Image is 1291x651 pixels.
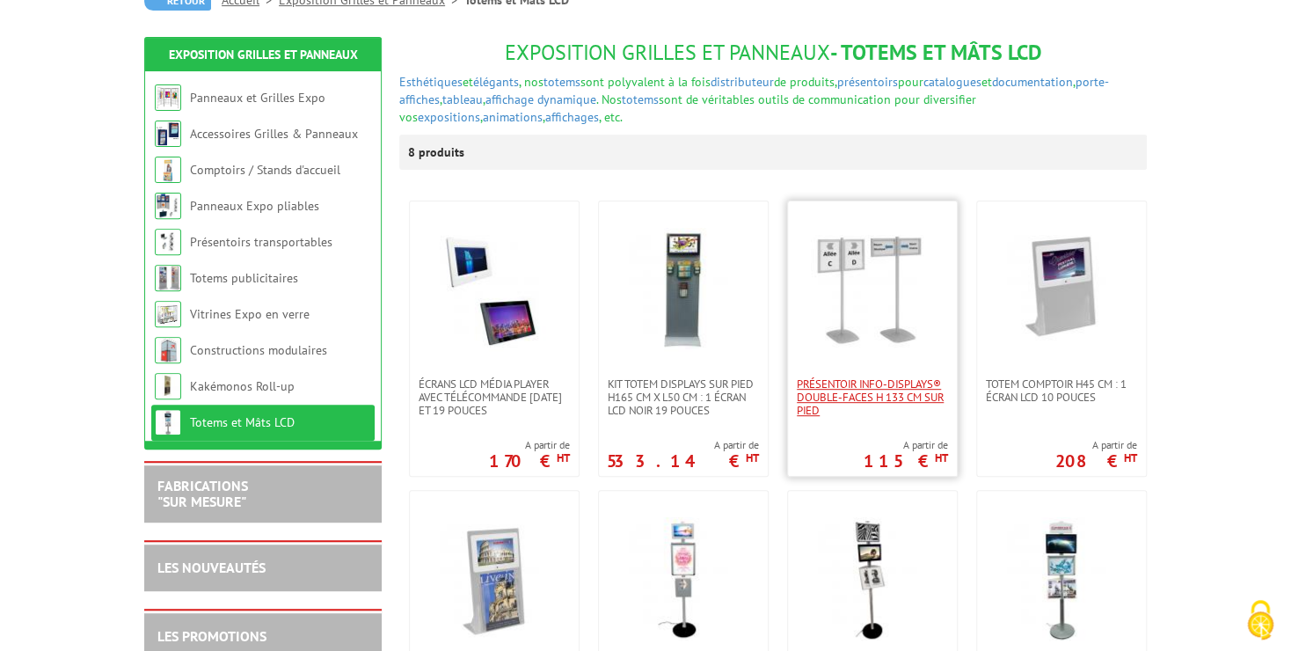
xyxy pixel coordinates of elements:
img: Kit Totem Displays sur pied H165 cm X L50 cm : 1 écran LCD noir 19 pouces [622,228,745,351]
a: Panneaux et Grilles Expo [190,90,325,106]
a: Totems et Mâts LCD [190,414,295,430]
img: Totem sur pied H192 cm : 1 écran LCD noir 19 pouces + 1 cadre A3 + étagère inclinée Grand modèle ... [1000,517,1123,640]
img: écrans LCD média Player avec télécommande 7-10-13 et 19 pouces [433,228,556,351]
sup: HT [935,450,948,465]
a: expositions [418,109,480,125]
a: affichage dynamique [485,91,596,107]
a: distributeur [711,74,774,90]
h1: - Totems et Mâts LCD [399,41,1147,64]
sup: HT [557,450,570,465]
img: Totem comptoir H55 cm : 1 écran LCD 10 POUCES + télécommande [433,517,556,640]
p: 8 produits [408,135,474,170]
span: sont polyvalent à la fois de produits, pour et , , , . Nos [399,74,1109,107]
a: Totems publicitaires [190,270,298,286]
span: A partir de [864,438,948,452]
img: Accessoires Grilles & Panneaux [155,121,181,147]
a: FABRICATIONS"Sur Mesure" [157,477,248,510]
a: présentoirs [837,74,898,90]
span: Kit Totem Displays sur pied H165 cm X L50 cm : 1 écran LCD noir 19 pouces [608,377,759,417]
span: Présentoir Info-Displays® double-faces H 133 cm sur pied [797,377,948,417]
p: 115 € [864,456,948,466]
span: , , , etc. [480,109,623,125]
a: élégants [473,74,519,90]
span: Totem comptoir H45 cm : 1 écran LCD 10 POUCES [986,377,1137,404]
a: Exposition Grilles et Panneaux [169,47,358,62]
p: 208 € [1055,456,1137,466]
a: affichages [545,109,599,125]
img: Présentoir Info-Displays® double-faces H 133 cm sur pied [811,228,934,351]
span: A partir de [607,438,759,452]
a: Totem comptoir H45 cm : 1 écran LCD 10 POUCES [977,377,1146,404]
a: Kakémonos Roll-up [190,378,295,394]
a: documentation [992,74,1073,90]
button: Cookies (fenêtre modale) [1229,591,1291,651]
img: Totem digital : 1 poteau H182 cm + 1 écran LCD noir 13 pouces + 1 cadre A4 + étagère inclinée pet... [811,517,934,640]
p: 170 € [489,456,570,466]
a: totems [543,74,580,90]
a: catalogues [923,74,981,90]
p: 533.14 € [607,456,759,466]
img: Totem digital : 1 poteau H160 cm + 1 écran LCD blanc 10 pouces + 1 cadre A3 + porte-brochures A4 [622,517,745,640]
span: écrans LCD média Player avec télécommande [DATE] et 19 pouces [419,377,570,417]
a: Présentoirs transportables [190,234,332,250]
span: sont de véritables outils de communication pour diversifier vos [399,91,976,125]
img: Comptoirs / Stands d'accueil [155,157,181,183]
img: Totems publicitaires [155,265,181,291]
a: totems [622,91,659,107]
p: et , nos [399,73,1147,126]
span: Exposition Grilles et Panneaux [505,39,830,66]
a: Esthétiques [399,74,463,90]
img: Totem comptoir H45 cm : 1 écran LCD 10 POUCES [1000,228,1123,351]
a: animations [483,109,543,125]
a: Vitrines Expo en verre [190,306,310,322]
sup: HT [1124,450,1137,465]
a: Présentoir Info-Displays® double-faces H 133 cm sur pied [788,377,957,417]
a: Comptoirs / Stands d'accueil [190,162,340,178]
img: Vitrines Expo en verre [155,301,181,327]
a: porte-affiches [399,74,1109,107]
a: Constructions modulaires [190,342,327,358]
img: Panneaux Expo pliables [155,193,181,219]
img: Panneaux et Grilles Expo [155,84,181,111]
span: A partir de [1055,438,1137,452]
a: LES NOUVEAUTÉS [157,559,266,576]
a: tableau [442,91,483,107]
a: Kit Totem Displays sur pied H165 cm X L50 cm : 1 écran LCD noir 19 pouces [599,377,768,417]
img: Constructions modulaires [155,337,181,363]
a: Accessoires Grilles & Panneaux [190,126,358,142]
a: LES PROMOTIONS [157,627,266,645]
a: écrans LCD média Player avec télécommande [DATE] et 19 pouces [410,377,579,417]
img: Cookies (fenêtre modale) [1238,598,1282,642]
span: A partir de [489,438,570,452]
sup: HT [746,450,759,465]
img: Kakémonos Roll-up [155,373,181,399]
a: Panneaux Expo pliables [190,198,319,214]
img: Totems et Mâts LCD [155,409,181,435]
img: Présentoirs transportables [155,229,181,255]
